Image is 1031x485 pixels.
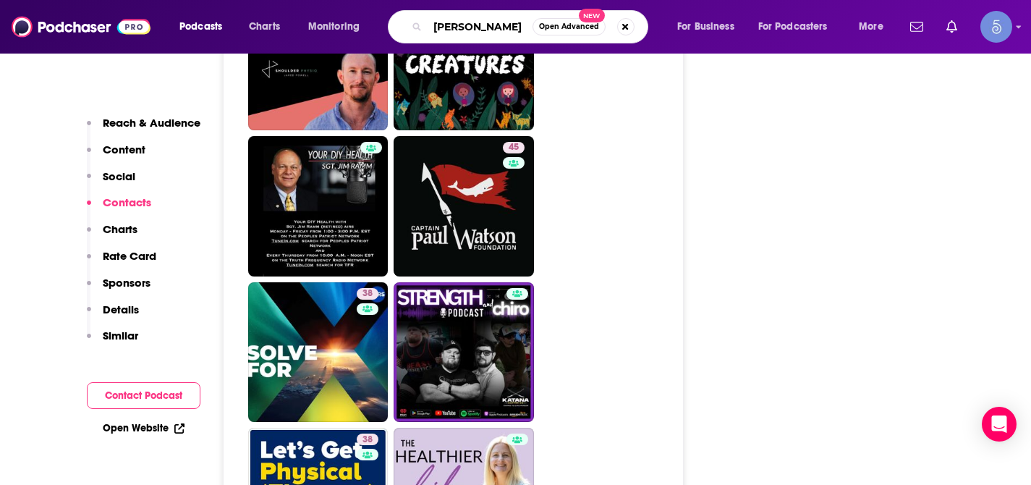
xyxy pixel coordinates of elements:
button: Contact Podcast [87,382,200,409]
p: Details [103,303,139,316]
a: 38 [357,288,378,300]
p: Contacts [103,195,151,209]
button: Rate Card [87,249,156,276]
button: Open AdvancedNew [533,18,606,35]
p: Reach & Audience [103,116,200,130]
a: 45 [394,136,534,277]
p: Similar [103,329,138,342]
button: Details [87,303,139,329]
span: Podcasts [179,17,222,37]
p: Charts [103,222,137,236]
button: open menu [849,15,901,38]
div: Open Intercom Messenger [982,407,1017,442]
span: Monitoring [308,17,360,37]
span: New [579,9,605,22]
input: Search podcasts, credits, & more... [428,15,533,38]
a: 38 [248,282,389,423]
img: User Profile [980,11,1012,43]
a: 38 [357,434,378,445]
button: Charts [87,222,137,249]
span: 38 [362,287,373,301]
span: Charts [249,17,280,37]
button: open menu [169,15,241,38]
button: Contacts [87,195,151,222]
button: Social [87,169,135,196]
span: For Podcasters [758,17,828,37]
p: Rate Card [103,249,156,263]
img: Podchaser - Follow, Share and Rate Podcasts [12,13,150,41]
button: open menu [749,15,849,38]
span: More [859,17,883,37]
button: Show profile menu [980,11,1012,43]
a: 45 [503,142,525,153]
button: Content [87,143,145,169]
p: Sponsors [103,276,150,290]
span: Open Advanced [539,23,599,30]
span: Logged in as Spiral5-G1 [980,11,1012,43]
div: Search podcasts, credits, & more... [402,10,662,43]
button: Sponsors [87,276,150,303]
button: Reach & Audience [87,116,200,143]
span: 45 [509,140,519,155]
button: Similar [87,329,138,355]
button: open menu [667,15,752,38]
a: Charts [239,15,289,38]
p: Social [103,169,135,183]
span: 38 [362,433,373,447]
a: Open Website [103,422,184,434]
a: Show notifications dropdown [941,14,963,39]
a: Show notifications dropdown [904,14,929,39]
button: open menu [298,15,378,38]
p: Content [103,143,145,156]
span: For Business [677,17,734,37]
